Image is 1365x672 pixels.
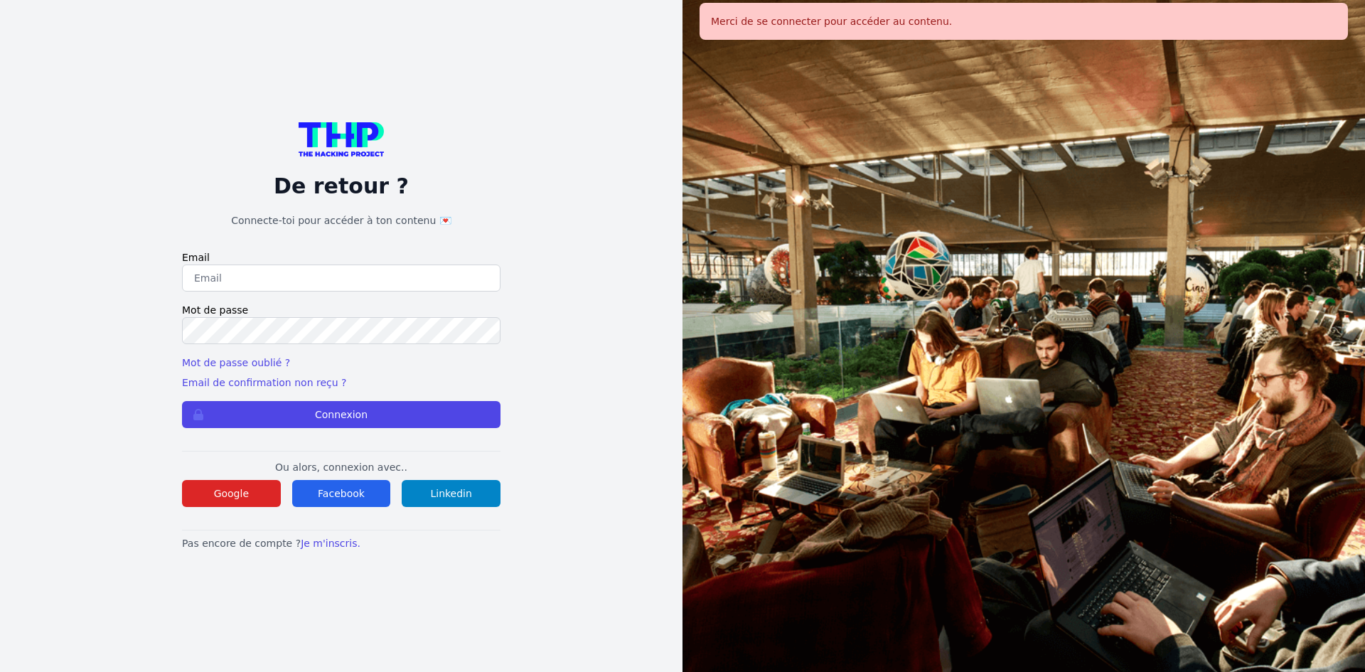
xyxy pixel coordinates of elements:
[182,303,500,317] label: Mot de passe
[299,122,384,156] img: logo
[182,536,500,550] p: Pas encore de compte ?
[182,174,500,199] p: De retour ?
[182,250,500,265] label: Email
[182,377,346,388] a: Email de confirmation non reçu ?
[182,460,500,474] p: Ou alors, connexion avec..
[182,401,500,428] button: Connexion
[301,538,360,549] a: Je m'inscris.
[402,480,500,507] button: Linkedin
[292,480,391,507] button: Facebook
[182,213,500,228] h1: Connecte-toi pour accéder à ton contenu 💌
[182,265,500,292] input: Email
[182,480,281,507] button: Google
[182,357,290,368] a: Mot de passe oublié ?
[700,3,1348,40] div: Merci de se connecter pour accéder au contenu.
